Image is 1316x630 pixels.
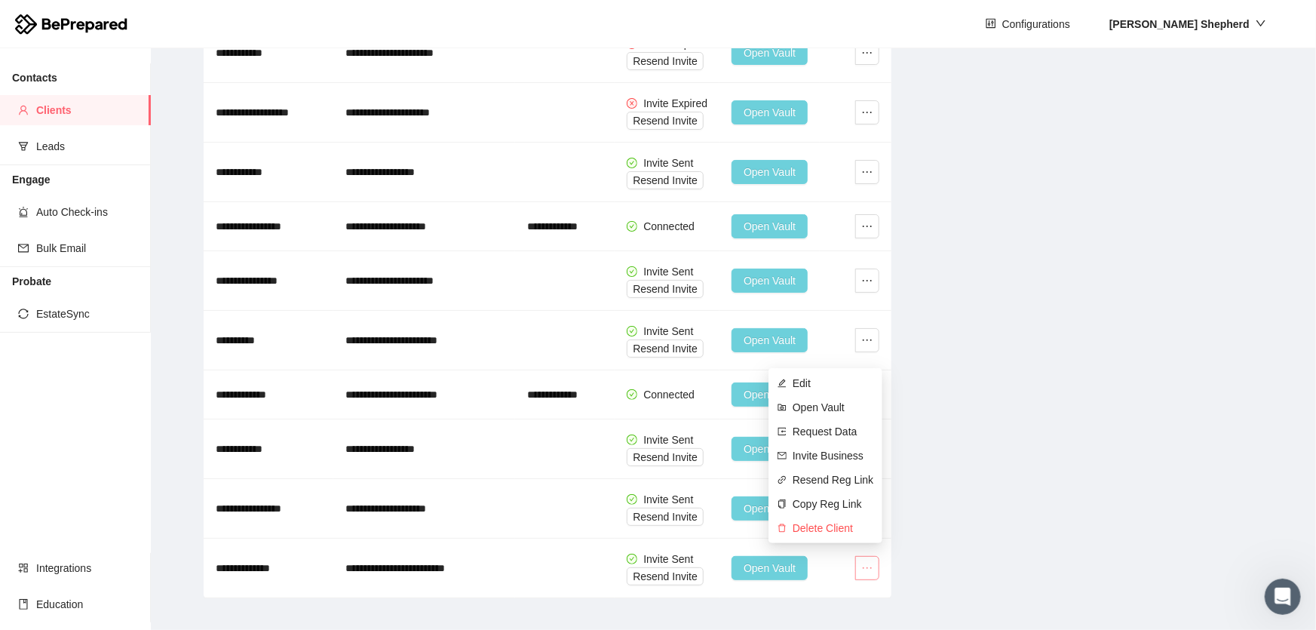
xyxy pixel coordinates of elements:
[627,448,704,466] button: Resend Invite
[778,499,787,509] span: copy
[855,41,879,65] button: ellipsis
[633,340,698,357] span: Resend Invite
[856,166,879,178] span: ellipsis
[744,441,796,457] span: Open Vault
[856,220,879,232] span: ellipsis
[856,275,879,287] span: ellipsis
[732,496,808,521] button: Open Vault
[793,520,873,536] span: Delete Client
[793,399,873,416] span: Open Vault
[627,280,704,298] button: Resend Invite
[732,383,808,407] button: Open Vault
[627,554,637,564] span: check-circle
[855,556,879,580] button: ellipsis
[627,567,704,585] button: Resend Invite
[12,275,51,287] strong: Probate
[732,41,808,65] button: Open Vault
[36,589,139,619] span: Education
[793,496,873,512] span: Copy Reg Link
[744,560,796,576] span: Open Vault
[627,158,637,168] span: check-circle
[643,434,693,446] span: Invite Sent
[643,493,693,506] span: Invite Sent
[627,266,637,277] span: check-circle
[778,524,787,533] span: delete
[627,98,637,109] span: close-circle
[633,53,698,69] span: Resend Invite
[855,214,879,238] button: ellipsis
[744,104,796,121] span: Open Vault
[732,160,808,184] button: Open Vault
[855,269,879,293] button: ellipsis
[627,326,637,337] span: check-circle
[732,437,808,461] button: Open Vault
[627,435,637,445] span: check-circle
[18,563,29,573] span: appstore-add
[855,328,879,352] button: ellipsis
[36,131,139,161] span: Leads
[974,12,1082,36] button: controlConfigurations
[627,52,704,70] button: Resend Invite
[778,403,787,412] span: folder-view
[778,451,787,460] span: mail
[633,281,698,297] span: Resend Invite
[627,508,704,526] button: Resend Invite
[627,340,704,358] button: Resend Invite
[627,494,637,505] span: check-circle
[856,106,879,118] span: ellipsis
[12,72,57,84] strong: Contacts
[856,334,879,346] span: ellipsis
[18,599,29,610] span: book
[1002,16,1070,32] span: Configurations
[627,112,704,130] button: Resend Invite
[793,423,873,440] span: Request Data
[643,553,693,565] span: Invite Sent
[793,472,873,488] span: Resend Reg Link
[643,220,695,232] span: Connected
[855,100,879,124] button: ellipsis
[1265,579,1301,615] iframe: Intercom live chat
[36,197,139,227] span: Auto Check-ins
[856,47,879,59] span: ellipsis
[744,332,796,349] span: Open Vault
[643,325,693,337] span: Invite Sent
[643,266,693,278] span: Invite Sent
[778,427,787,436] span: import
[18,141,29,152] span: funnel-plot
[36,299,139,329] span: EstateSync
[744,386,796,403] span: Open Vault
[744,500,796,517] span: Open Vault
[643,97,707,109] span: Invite Expired
[1109,18,1250,30] strong: [PERSON_NAME] Shepherd
[633,172,698,189] span: Resend Invite
[633,509,698,525] span: Resend Invite
[732,556,808,580] button: Open Vault
[856,562,879,574] span: ellipsis
[36,233,139,263] span: Bulk Email
[627,171,704,189] button: Resend Invite
[793,447,873,464] span: Invite Business
[1256,18,1266,29] span: down
[18,207,29,217] span: alert
[18,309,29,319] span: sync
[18,105,29,115] span: user
[633,568,698,585] span: Resend Invite
[643,389,695,401] span: Connected
[18,243,29,254] span: mail
[732,214,808,238] button: Open Vault
[744,272,796,289] span: Open Vault
[744,45,796,61] span: Open Vault
[986,18,996,30] span: control
[1097,12,1278,36] button: [PERSON_NAME] Shepherd
[732,100,808,124] button: Open Vault
[633,112,698,129] span: Resend Invite
[627,389,637,400] span: check-circle
[744,164,796,180] span: Open Vault
[36,553,139,583] span: Integrations
[633,449,698,466] span: Resend Invite
[778,475,787,484] span: link
[793,375,873,392] span: Edit
[855,160,879,184] button: ellipsis
[643,157,693,169] span: Invite Sent
[732,328,808,352] button: Open Vault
